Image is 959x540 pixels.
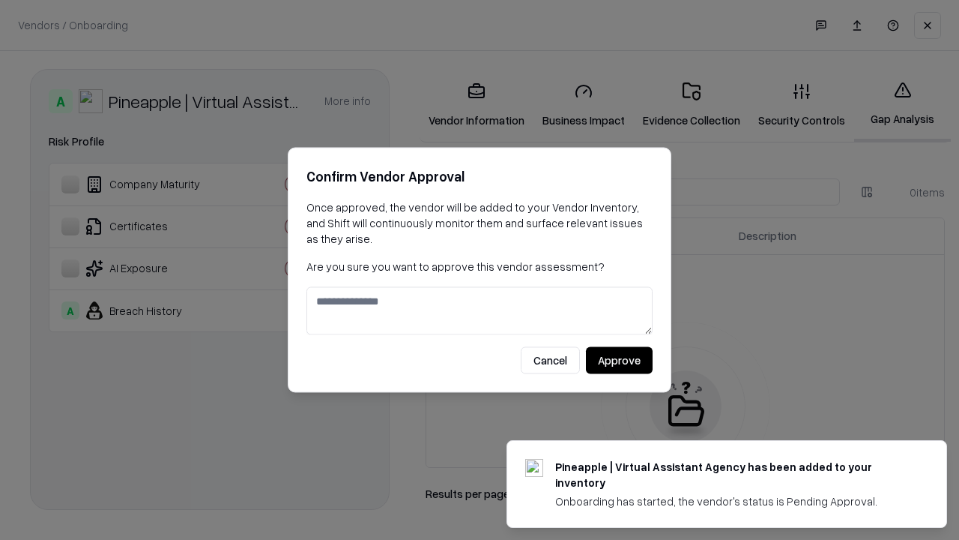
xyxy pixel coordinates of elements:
p: Are you sure you want to approve this vendor assessment? [306,259,653,274]
div: Pineapple | Virtual Assistant Agency has been added to your inventory [555,459,910,490]
p: Once approved, the vendor will be added to your Vendor Inventory, and Shift will continuously mon... [306,199,653,247]
h2: Confirm Vendor Approval [306,166,653,187]
div: Onboarding has started, the vendor's status is Pending Approval. [555,493,910,509]
button: Approve [586,347,653,374]
button: Cancel [521,347,580,374]
img: trypineapple.com [525,459,543,477]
